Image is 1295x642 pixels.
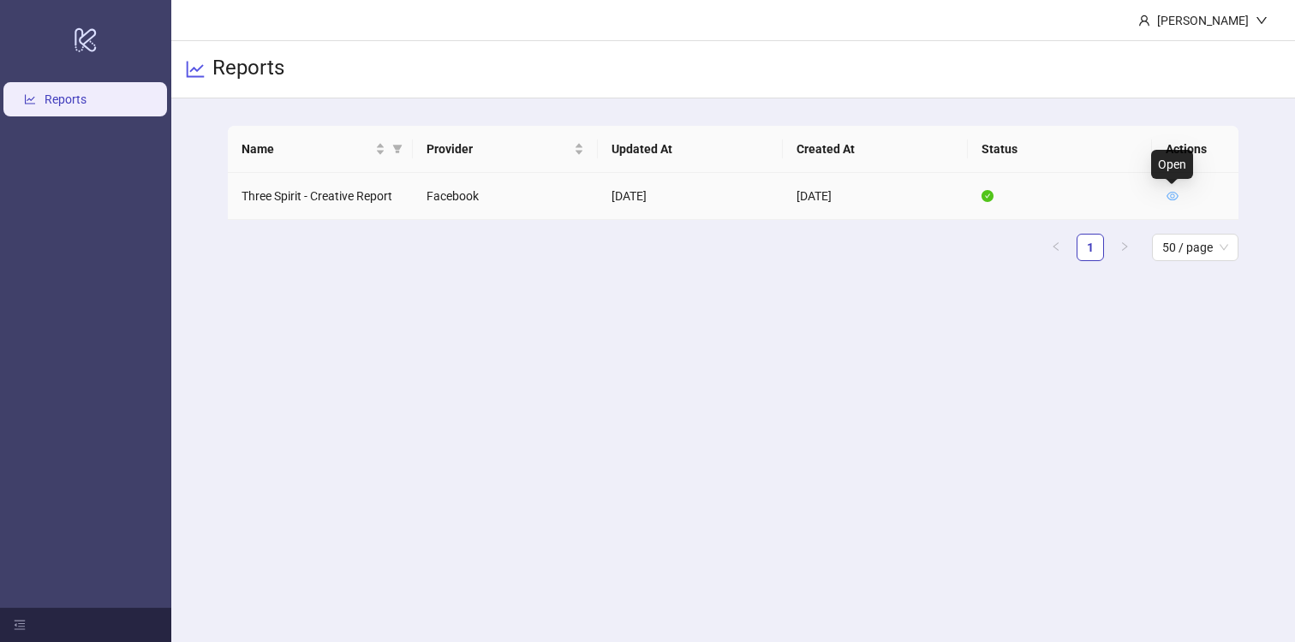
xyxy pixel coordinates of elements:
[212,55,284,84] h3: Reports
[14,619,26,631] span: menu-fold
[783,173,968,220] td: [DATE]
[185,59,206,80] span: line-chart
[228,126,413,173] th: Name
[1150,11,1256,30] div: [PERSON_NAME]
[1051,241,1061,252] span: left
[1151,150,1193,179] div: Open
[1042,234,1070,261] li: Previous Page
[1167,190,1179,202] span: eye
[1162,235,1228,260] span: 50 / page
[1256,15,1268,27] span: down
[598,173,783,220] td: [DATE]
[389,136,406,162] span: filter
[1152,126,1238,173] th: Actions
[1167,189,1179,203] a: eye
[982,190,994,202] span: check-circle
[1152,234,1238,261] div: Page Size
[1077,235,1103,260] a: 1
[228,173,413,220] td: Three Spirit - Creative Report
[783,126,968,173] th: Created At
[1077,234,1104,261] li: 1
[1138,15,1150,27] span: user
[598,126,783,173] th: Updated At
[1111,234,1138,261] li: Next Page
[427,140,570,158] span: Provider
[1111,234,1138,261] button: right
[1119,241,1130,252] span: right
[968,126,1153,173] th: Status
[45,92,87,106] a: Reports
[242,140,372,158] span: Name
[1042,234,1070,261] button: left
[413,173,598,220] td: Facebook
[413,126,598,173] th: Provider
[392,144,403,154] span: filter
